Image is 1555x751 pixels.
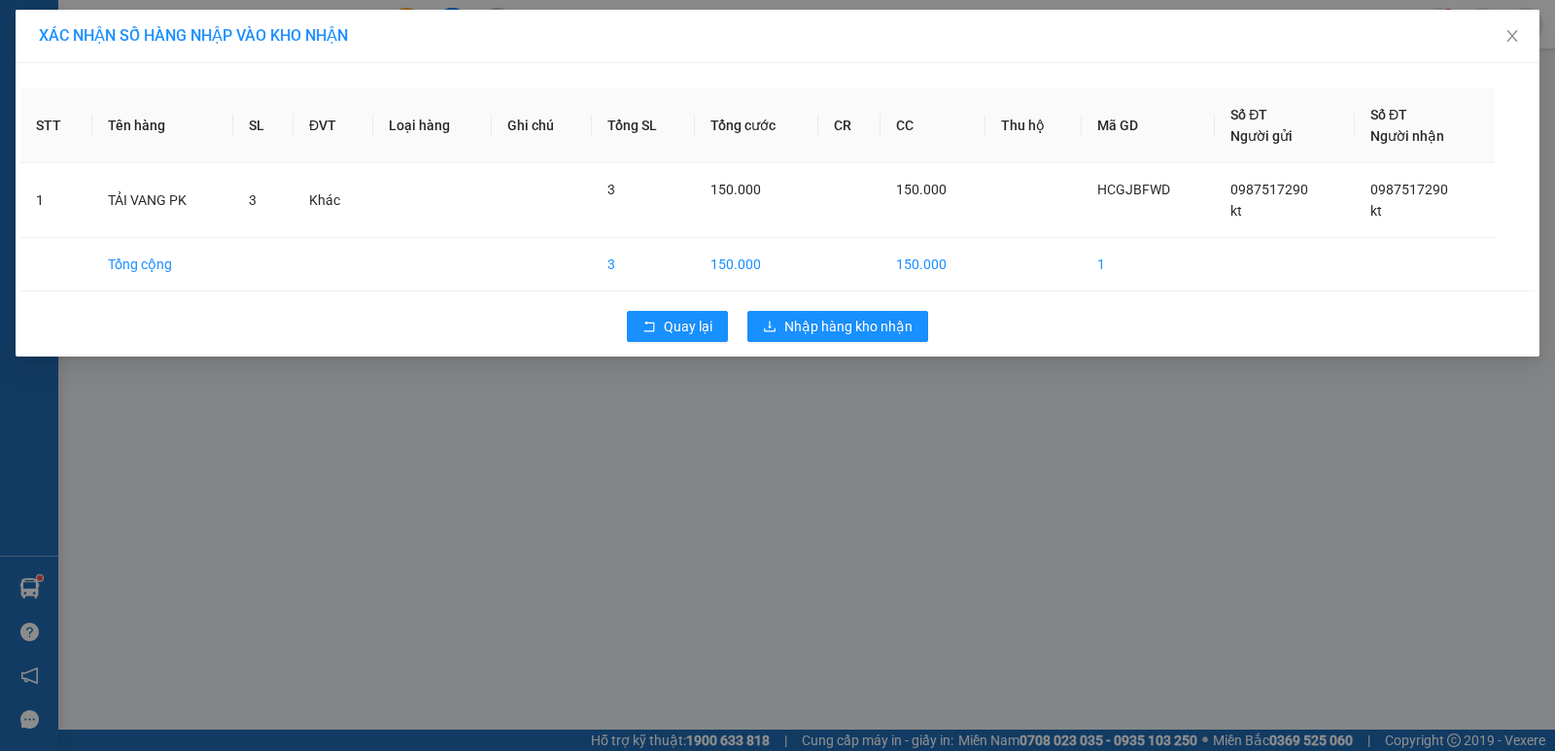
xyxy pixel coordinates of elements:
td: 150.000 [881,238,985,291]
th: Mã GD [1082,88,1215,163]
td: TẢI VANG PK [92,163,233,238]
th: Thu hộ [985,88,1082,163]
span: kt [1230,203,1242,219]
td: Khác [294,163,373,238]
span: 150.000 [896,182,947,197]
td: 3 [592,238,696,291]
span: 150.000 [710,182,761,197]
span: Số ĐT [1370,107,1407,122]
span: 0987517290 [1370,182,1448,197]
span: kt [1370,203,1382,219]
span: 0987517290 [1230,182,1308,197]
span: download [763,320,777,335]
th: STT [20,88,92,163]
button: downloadNhập hàng kho nhận [747,311,928,342]
button: Close [1485,10,1539,64]
th: ĐVT [294,88,373,163]
span: Nhập hàng kho nhận [784,316,913,337]
span: close [1504,28,1520,44]
span: XÁC NHẬN SỐ HÀNG NHẬP VÀO KHO NHẬN [39,26,348,45]
th: CR [818,88,881,163]
th: SL [233,88,294,163]
span: Người nhận [1370,128,1444,144]
span: rollback [642,320,656,335]
th: CC [881,88,985,163]
span: HCGJBFWD [1097,182,1170,197]
td: Tổng cộng [92,238,233,291]
td: 1 [1082,238,1215,291]
button: rollbackQuay lại [627,311,728,342]
span: 3 [607,182,615,197]
th: Tổng cước [695,88,818,163]
th: Ghi chú [492,88,592,163]
span: 3 [249,192,257,208]
span: Số ĐT [1230,107,1267,122]
th: Tổng SL [592,88,696,163]
td: 1 [20,163,92,238]
td: 150.000 [695,238,818,291]
span: Quay lại [664,316,712,337]
th: Tên hàng [92,88,233,163]
th: Loại hàng [373,88,492,163]
span: Người gửi [1230,128,1293,144]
